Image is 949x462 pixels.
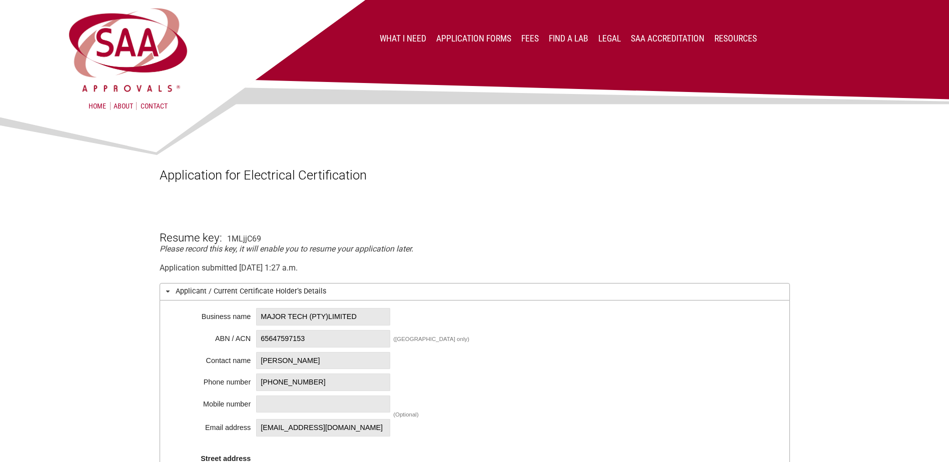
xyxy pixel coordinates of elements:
[256,308,390,325] span: MAJOR TECH (PTY)LIMITED
[176,375,251,385] div: Phone number
[256,419,390,436] span: [EMAIL_ADDRESS][DOMAIN_NAME]
[256,352,390,369] span: [PERSON_NAME]
[141,102,168,110] a: Contact
[631,33,704,43] a: SAA Accreditation
[160,244,413,253] em: Please record this key, it will enable you to resume your application later.
[256,330,390,347] span: 65647597153
[256,373,390,391] span: [PHONE_NUMBER]
[598,33,621,43] a: Legal
[521,33,539,43] a: Fees
[160,214,222,244] h3: Resume key:
[67,6,190,94] img: SAA Approvals
[393,411,419,417] div: (Optional)
[176,309,251,319] div: Business name
[110,102,137,110] a: About
[380,33,426,43] a: What I Need
[176,353,251,363] div: Contact name
[160,283,790,300] h3: Applicant / Current Certificate Holder’s Details
[393,336,469,342] div: ([GEOGRAPHIC_DATA] only)
[89,102,106,110] a: Home
[160,167,790,182] h1: Application for Electrical Certification
[160,263,790,272] div: Application submitted [DATE] 1:27 a.m.
[176,397,251,407] div: Mobile number
[714,33,757,43] a: Resources
[176,420,251,430] div: Email address
[227,234,261,243] div: 1MLjjC69
[436,33,511,43] a: Application Forms
[549,33,588,43] a: Find a lab
[176,331,251,341] div: ABN / ACN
